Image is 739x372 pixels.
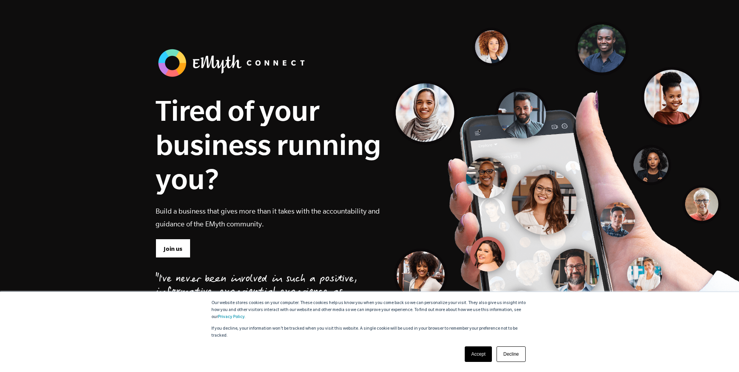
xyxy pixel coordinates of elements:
[164,245,182,253] span: Join us
[211,300,528,321] p: Our website stores cookies on your computer. These cookies help us know you when you come back so...
[465,346,492,362] a: Accept
[218,315,244,320] a: Privacy Policy
[156,205,381,230] p: Build a business that gives more than it takes with the accountability and guidance of the EMyth ...
[211,325,528,339] p: If you decline, your information won’t be tracked when you visit this website. A single cookie wi...
[156,273,364,339] div: "I've never been involved in such a positive, informative, experiential experience as EMyth Conne...
[156,239,190,257] a: Join us
[156,93,381,196] h1: Tired of your business running you?
[156,47,311,79] img: banner_logo
[497,346,525,362] a: Decline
